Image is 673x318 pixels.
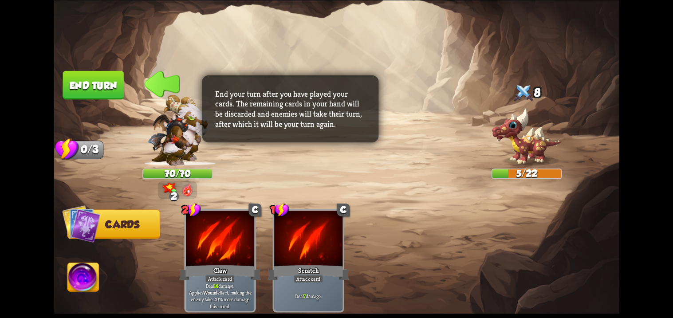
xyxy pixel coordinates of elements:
p: Deal damage. [276,292,341,299]
div: C [248,203,261,216]
div: Scratch [267,263,349,282]
button: End turn [63,71,123,99]
div: C [337,203,350,216]
img: Ability_Icon.png [67,263,99,295]
div: 1 [270,203,289,217]
button: Cards [67,209,160,239]
img: Cards_Icon.png [62,204,100,243]
p: End your turn after you have played your cards. The remaining cards in your hand will be discarde... [215,88,366,129]
div: 2 [169,191,179,201]
b: 14 [214,282,218,289]
img: DragonFury.png [182,182,193,196]
div: Claw [179,263,261,282]
b: Wound [203,289,217,296]
div: 2 [182,203,201,217]
div: 5/22 [492,169,561,178]
img: Spikey_Dragon.png [491,107,562,166]
div: 0/3 [67,141,103,159]
p: Deal damage. Applies effect, making the enemy take 20% more damage this round. [187,282,252,309]
div: Attack card [205,275,235,283]
div: Attack card [293,275,323,283]
span: Cards [105,219,139,230]
img: Bonus_Damage_Icon.png [162,182,177,194]
div: 70/70 [143,169,212,178]
img: Stamina_Icon.png [55,137,79,161]
div: 8 [491,82,562,105]
b: 7 [303,292,306,299]
img: Barbarian_Dragon.png [147,94,208,165]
